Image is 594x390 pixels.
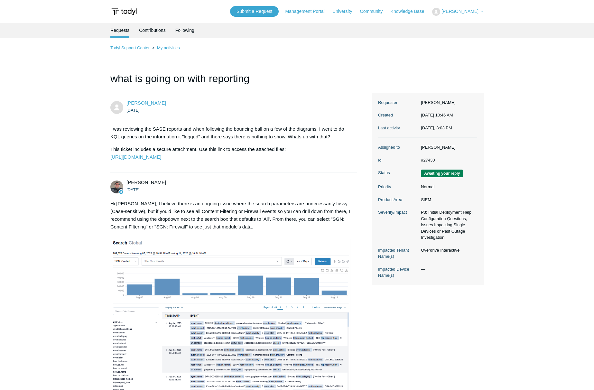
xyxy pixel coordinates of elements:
[175,23,194,38] a: Following
[110,145,350,161] p: This ticket includes a secure attachment. Use this link to access the attached files:
[230,6,279,17] a: Submit a Request
[378,170,418,176] dt: Status
[418,197,477,203] dd: SIEM
[418,184,477,190] dd: Normal
[110,23,129,38] li: Requests
[432,8,484,16] button: [PERSON_NAME]
[151,45,180,50] li: My activities
[378,197,418,203] dt: Product Area
[157,45,180,50] a: My activities
[378,125,418,131] dt: Last activity
[126,180,166,185] span: Matt Robinson
[332,8,358,15] a: University
[126,108,140,113] time: 08/14/2025, 10:46
[110,6,138,18] img: Todyl Support Center Help Center home page
[421,113,453,117] time: 08/14/2025, 10:46
[110,125,350,141] p: I was reviewing the SASE reports and when following the bouncing ball on a few of the diagrams, I...
[126,187,140,192] time: 08/14/2025, 10:59
[139,23,166,38] a: Contributions
[378,112,418,118] dt: Created
[378,144,418,151] dt: Assigned to
[441,9,478,14] span: [PERSON_NAME]
[378,157,418,163] dt: Id
[418,99,477,106] dd: [PERSON_NAME]
[360,8,389,15] a: Community
[378,247,418,260] dt: Impacted Tenant Name(s)
[378,266,418,279] dt: Impacted Device Name(s)
[391,8,431,15] a: Knowledge Base
[110,71,357,93] h1: what is going on with reporting
[421,170,463,177] span: We are waiting for you to respond
[110,45,150,50] a: Todyl Support Center
[378,184,418,190] dt: Priority
[418,157,477,163] dd: #27430
[418,266,477,273] dd: —
[418,247,477,254] dd: Overdrive Interactive
[421,125,452,130] time: 08/18/2025, 15:03
[285,8,331,15] a: Management Portal
[126,100,166,106] a: [PERSON_NAME]
[110,154,161,160] a: [URL][DOMAIN_NAME]
[110,45,151,50] li: Todyl Support Center
[418,144,477,151] dd: [PERSON_NAME]
[126,100,166,106] span: Andrew Stevens
[418,209,477,241] dd: P3: Initial Deployment Help, Configuration Questions, Issues Impacting Single Devices or Past Out...
[378,209,418,216] dt: Severity/Impact
[378,99,418,106] dt: Requester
